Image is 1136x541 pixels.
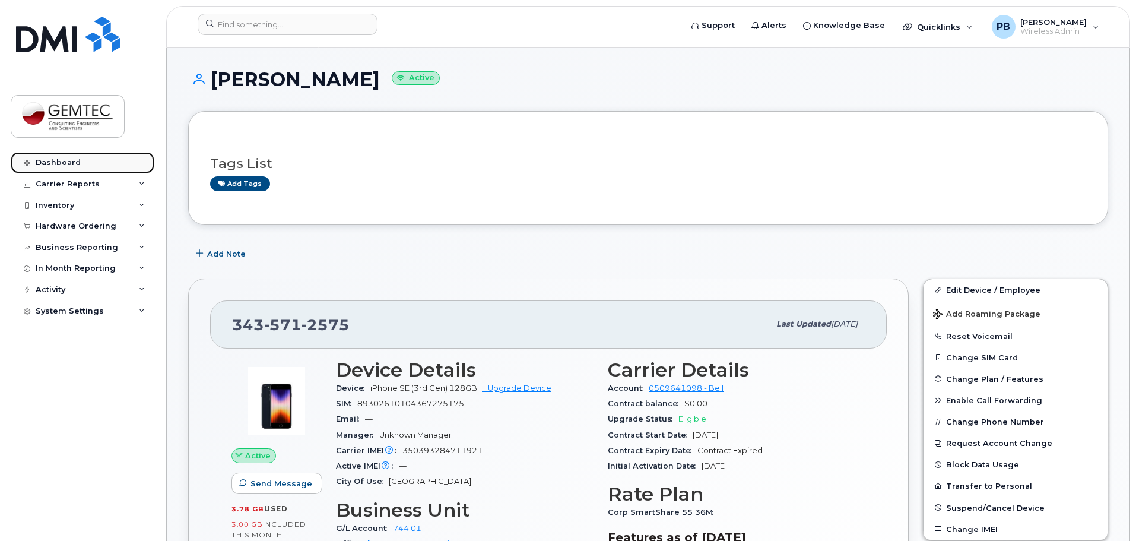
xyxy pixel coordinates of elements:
h3: Carrier Details [608,359,865,381]
span: $0.00 [684,399,707,408]
span: 3.00 GB [231,520,263,529]
span: Enable Call Forwarding [946,396,1042,405]
span: Manager [336,431,379,439]
a: 744.01 [393,524,421,533]
span: Suspend/Cancel Device [946,503,1045,512]
span: Change Plan / Features [946,374,1043,383]
button: Send Message [231,473,322,494]
span: Upgrade Status [608,415,678,423]
span: Add Roaming Package [933,309,1040,321]
span: included this month [231,520,306,539]
span: Unknown Manager [379,431,452,439]
span: Carrier IMEI [336,446,402,455]
span: Send Message [250,478,312,489]
span: Add Note [207,248,246,260]
span: Eligible [678,415,706,423]
span: Email [336,415,365,423]
span: — [399,461,407,470]
span: iPhone SE (3rd Gen) 128GB [370,384,477,393]
span: Last updated [776,319,831,328]
span: Active [245,450,271,461]
h3: Device Details [336,359,594,381]
h3: Tags List [210,156,1086,171]
button: Add Note [188,243,256,264]
h1: [PERSON_NAME] [188,69,1108,90]
span: 2575 [302,316,350,334]
a: 0509641098 - Bell [649,384,724,393]
button: Change Plan / Features [924,368,1108,390]
h3: Rate Plan [608,483,865,505]
span: 89302610104367275175 [357,399,464,408]
span: [GEOGRAPHIC_DATA] [389,477,471,486]
img: image20231002-3703462-1angbar.jpeg [241,365,312,436]
span: Account [608,384,649,393]
span: Device [336,384,370,393]
button: Suspend/Cancel Device [924,497,1108,518]
h3: Business Unit [336,499,594,521]
span: — [365,415,373,423]
span: [DATE] [831,319,858,328]
a: + Upgrade Device [482,384,551,393]
span: 571 [264,316,302,334]
span: Corp SmartShare 55 36M [608,508,719,517]
button: Block Data Usage [924,454,1108,475]
span: Contract balance [608,399,684,408]
span: Contract Start Date [608,431,693,439]
span: SIM [336,399,357,408]
button: Enable Call Forwarding [924,390,1108,411]
span: G/L Account [336,524,393,533]
span: Active IMEI [336,461,399,470]
a: Add tags [210,176,270,191]
span: Contract Expiry Date [608,446,697,455]
button: Request Account Change [924,432,1108,454]
span: 3.78 GB [231,505,264,513]
span: [DATE] [702,461,727,470]
button: Change Phone Number [924,411,1108,432]
span: Initial Activation Date [608,461,702,470]
a: Edit Device / Employee [924,279,1108,300]
button: Change IMEI [924,518,1108,540]
span: used [264,504,288,513]
small: Active [392,71,440,85]
button: Add Roaming Package [924,301,1108,325]
button: Change SIM Card [924,347,1108,368]
span: 343 [232,316,350,334]
span: 350393284711921 [402,446,483,455]
button: Reset Voicemail [924,325,1108,347]
span: City Of Use [336,477,389,486]
span: [DATE] [693,431,718,439]
button: Transfer to Personal [924,475,1108,496]
span: Contract Expired [697,446,763,455]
